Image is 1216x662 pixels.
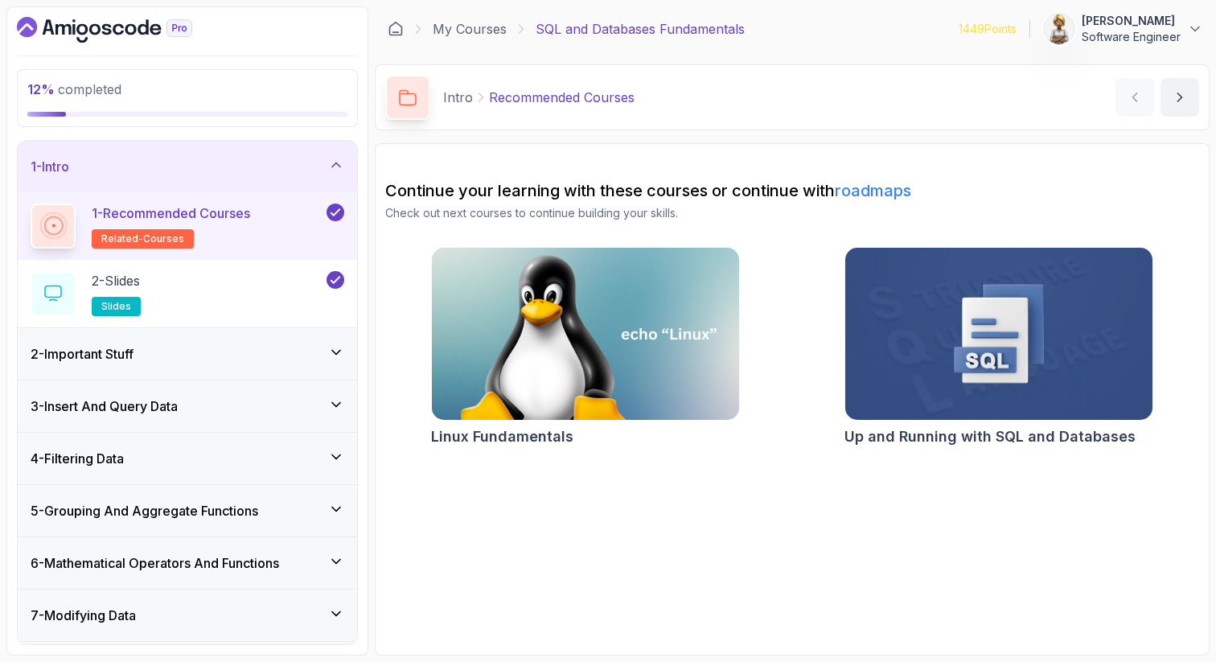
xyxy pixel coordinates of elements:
[31,449,124,468] h3: 4 - Filtering Data
[1082,29,1181,45] p: Software Engineer
[18,590,357,641] button: 7-Modifying Data
[31,553,279,573] h3: 6 - Mathematical Operators And Functions
[1161,78,1199,117] button: next content
[101,300,131,313] span: slides
[1115,78,1154,117] button: previous content
[385,179,1199,202] h2: Continue your learning with these courses or continue with
[18,433,357,484] button: 4-Filtering Data
[31,157,69,176] h3: 1 - Intro
[27,81,121,97] span: completed
[18,380,357,432] button: 3-Insert And Query Data
[1082,13,1181,29] p: [PERSON_NAME]
[835,181,911,200] a: roadmaps
[388,21,404,37] a: Dashboard
[844,426,1136,448] h2: Up and Running with SQL and Databases
[385,205,1199,221] p: Check out next courses to continue building your skills.
[101,232,184,245] span: related-courses
[92,271,140,290] p: 2 - Slides
[31,606,136,625] h3: 7 - Modifying Data
[92,204,250,223] p: 1 - Recommended Courses
[1044,14,1074,44] img: user profile image
[489,88,635,107] p: Recommended Courses
[431,426,573,448] h2: Linux Fundamentals
[31,397,178,416] h3: 3 - Insert And Query Data
[18,141,357,192] button: 1-Intro
[18,328,357,380] button: 2-Important Stuff
[31,271,344,316] button: 2-Slidesslides
[433,19,507,39] a: My Courses
[31,204,344,249] button: 1-Recommended Coursesrelated-courses
[837,244,1160,425] img: Up and Running with SQL and Databases card
[27,81,55,97] span: 12 %
[432,248,739,420] img: Linux Fundamentals card
[31,501,258,520] h3: 5 - Grouping And Aggregate Functions
[844,247,1153,448] a: Up and Running with SQL and Databases cardUp and Running with SQL and Databases
[31,344,134,364] h3: 2 - Important Stuff
[959,21,1017,37] p: 1449 Points
[431,247,740,448] a: Linux Fundamentals cardLinux Fundamentals
[443,88,473,107] p: Intro
[18,485,357,537] button: 5-Grouping And Aggregate Functions
[536,19,745,39] p: SQL and Databases Fundamentals
[1043,13,1203,45] button: user profile image[PERSON_NAME]Software Engineer
[17,17,229,43] a: Dashboard
[18,537,357,589] button: 6-Mathematical Operators And Functions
